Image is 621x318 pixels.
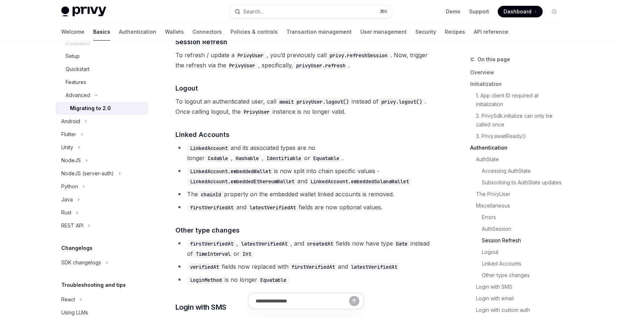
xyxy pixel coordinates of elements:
a: Login with custom auth [470,304,566,316]
a: Login with SMS [470,281,566,293]
span: Logout [175,83,198,93]
span: ⌘ K [380,9,388,14]
code: LinkedAccount.embeddedEthereumWallet [187,177,297,185]
li: and its associated types are no longer , , or . [175,143,437,163]
div: Rust [61,208,71,217]
div: Features [66,78,86,87]
button: Toggle SDK changelogs section [55,256,148,269]
code: firstVerifiedAt [289,263,338,271]
div: Advanced [66,91,90,100]
code: LoginMethod [187,276,225,284]
code: latestVerifiedAt [238,240,290,248]
a: API reference [474,23,508,41]
a: Welcome [61,23,84,41]
code: await privyUser.logout() [276,98,352,106]
li: , , and fields now have type instead of or [175,238,437,259]
button: Send message [349,296,359,306]
a: Linked Accounts [470,258,566,269]
span: Dashboard [504,8,531,15]
button: Open search [229,5,392,18]
code: firstVerifiedAt [187,204,236,212]
button: Toggle Android section [55,115,148,128]
li: is no longer [175,275,437,285]
button: Toggle Rust section [55,206,148,219]
a: Features [55,76,148,89]
span: To refresh / update a , you’d previously call . Now, trigger the refresh via the , specifically, . [175,50,437,70]
code: TimeInterval [193,250,233,258]
a: Logout [470,246,566,258]
a: Transaction management [286,23,352,41]
div: Quickstart [66,65,90,74]
a: 1. App client ID required at initialization [470,90,566,110]
div: React [61,295,75,304]
a: Basics [93,23,110,41]
div: Search... [243,7,264,16]
span: On this page [477,55,510,64]
a: Other type changes [470,269,566,281]
button: Toggle Advanced section [55,89,148,102]
li: and fields are now optional values. [175,202,437,212]
input: Ask a question... [256,293,349,309]
li: is now split into chain specific values - and [175,166,437,186]
div: NodeJS [61,156,81,165]
code: LinkedAccount.embeddedSolanaWallet [307,177,412,185]
code: createdAt [304,240,336,248]
code: PrivyUser [226,62,258,70]
div: NodeJS (server-auth) [61,169,114,178]
div: Unity [61,143,73,152]
button: Toggle Unity section [55,141,148,154]
a: 3. Privy.awaitReady() [470,130,566,142]
code: PrivyUser [241,108,273,116]
code: Int [240,250,254,258]
a: Miscellaneous [470,200,566,212]
div: Android [61,117,80,126]
a: Accessing AuthState [470,165,566,177]
img: light logo [61,7,106,17]
div: Migrating to 2.0 [70,104,111,113]
a: Setup [55,50,148,63]
code: LinkedAccount.embeddedWallet [187,167,274,175]
code: firstVerifiedAt [187,240,236,248]
code: Identifiable [264,154,304,162]
code: PrivyUser [235,51,266,59]
code: privyUser.refresh [293,62,348,70]
a: Authentication [470,142,566,154]
button: Toggle NodeJS section [55,154,148,167]
div: Flutter [61,130,76,139]
span: Linked Accounts [175,130,229,139]
code: privy.logout() [378,98,425,106]
button: Toggle Java section [55,193,148,206]
h5: Changelogs [61,244,92,252]
a: Security [415,23,436,41]
h5: Troubleshooting and tips [61,281,126,289]
a: User management [360,23,407,41]
a: Session Refresh [470,235,566,246]
a: Support [469,8,489,15]
code: chainId [198,191,224,198]
span: Session Refresh [175,37,227,47]
span: Other type changes [175,225,240,235]
div: Java [61,195,73,204]
a: Subscribing to AuthState updates [470,177,566,188]
code: verifiedAt [187,263,222,271]
button: Toggle NodeJS (server-auth) section [55,167,148,180]
a: Quickstart [55,63,148,76]
a: AuthState [470,154,566,165]
a: The PrivyUser [470,188,566,200]
button: Toggle REST API section [55,219,148,232]
a: Connectors [192,23,222,41]
a: Policies & controls [231,23,278,41]
code: Equatable [310,154,342,162]
button: Toggle dark mode [548,6,560,17]
div: REST API [61,221,83,230]
a: Demo [446,8,460,15]
button: Toggle Python section [55,180,148,193]
div: Python [61,182,78,191]
li: The property on the embedded wallet linked accounts is removed. [175,189,437,199]
code: Equatable [257,276,289,284]
div: Setup [66,52,80,60]
code: Codable [205,154,231,162]
a: Dashboard [498,6,543,17]
a: Initialization [470,78,566,90]
code: latestVerifiedAt [247,204,299,212]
